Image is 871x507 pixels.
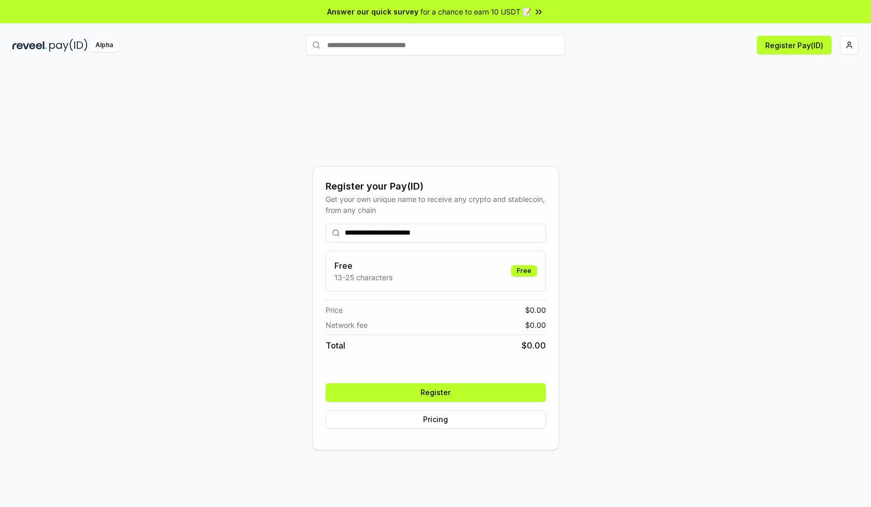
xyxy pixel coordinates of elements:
div: Alpha [90,39,119,52]
span: $ 0.00 [525,305,546,315]
span: $ 0.00 [522,339,546,352]
img: pay_id [49,39,88,52]
div: Register your Pay(ID) [326,179,546,194]
p: 13-25 characters [334,272,392,283]
button: Register [326,383,546,402]
div: Get your own unique name to receive any crypto and stablecoin, from any chain [326,194,546,215]
button: Register Pay(ID) [757,36,832,54]
img: reveel_dark [12,39,47,52]
span: Answer our quick survey [327,6,418,17]
span: Total [326,339,345,352]
span: $ 0.00 [525,320,546,330]
h3: Free [334,259,392,272]
span: Price [326,305,343,315]
div: Free [511,265,537,277]
span: Network fee [326,320,368,330]
button: Pricing [326,410,546,429]
span: for a chance to earn 10 USDT 📝 [420,6,531,17]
